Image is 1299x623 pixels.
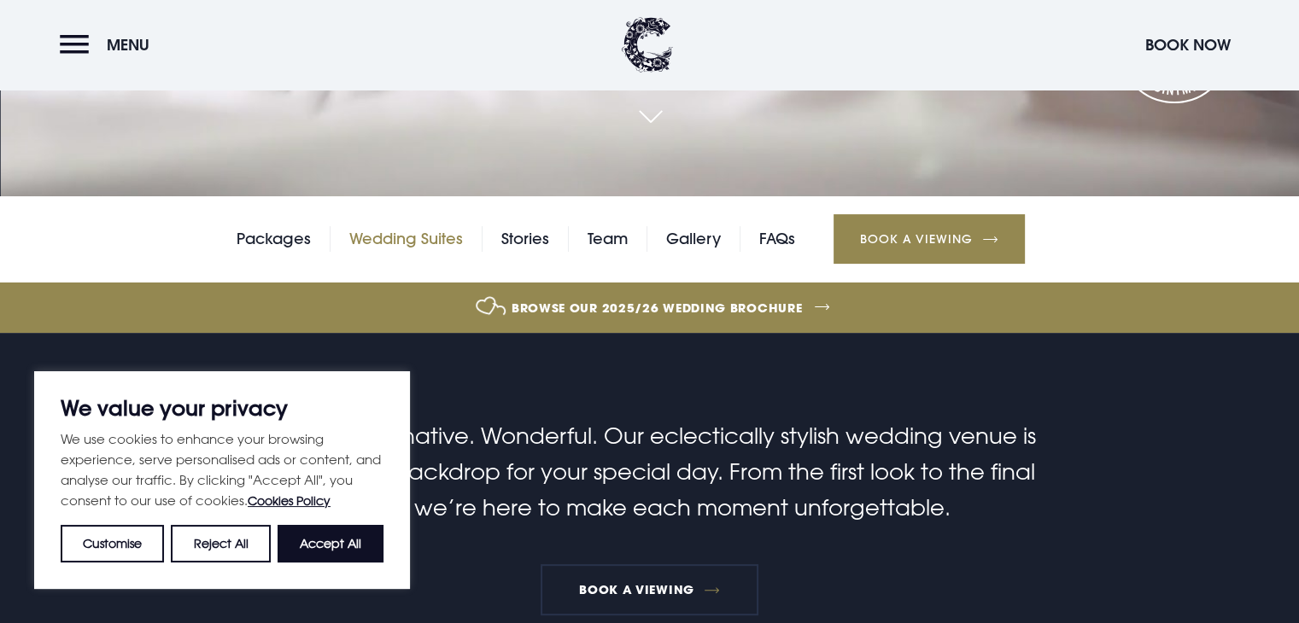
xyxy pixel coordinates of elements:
button: Customise [61,525,164,562]
img: Clandeboye Lodge [622,17,673,73]
button: Reject All [171,525,270,562]
span: Menu [107,35,149,55]
p: We value your privacy [61,398,383,418]
button: Menu [60,26,158,63]
a: Packages [237,226,311,252]
a: Cookies Policy [248,493,331,508]
a: Stories [501,226,549,252]
button: Accept All [278,525,383,562]
a: Gallery [666,226,721,252]
a: FAQs [759,226,795,252]
a: Wedding Suites [349,226,463,252]
a: Team [588,226,628,252]
button: Book Now [1137,26,1239,63]
a: Book a viewing [541,564,759,615]
a: Book a Viewing [834,214,1025,264]
p: We use cookies to enhance your browsing experience, serve personalised ads or content, and analys... [61,428,383,511]
div: We value your privacy [34,371,410,589]
p: Unique. Alternative. Wonderful. Our eclectically stylish wedding venue is the perfect backdrop fo... [243,418,1056,526]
